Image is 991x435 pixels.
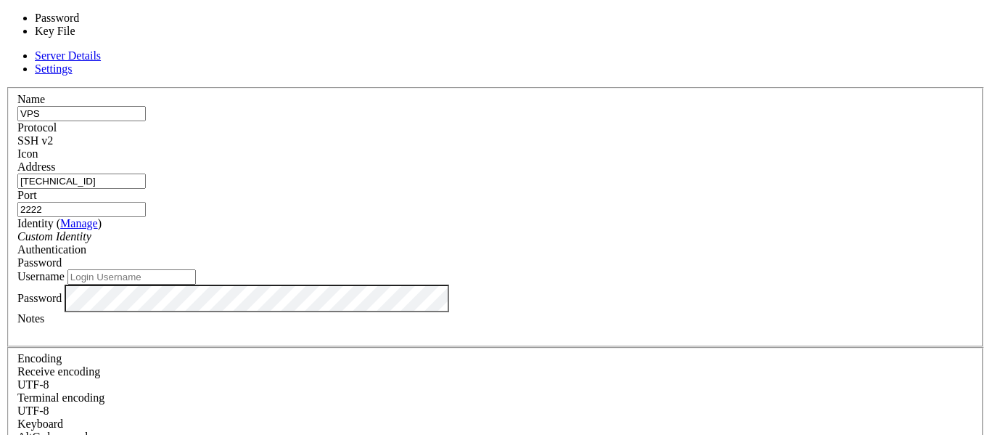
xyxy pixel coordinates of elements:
label: Authentication [17,243,86,256]
span: UTF-8 [17,404,49,417]
span: ( ) [57,217,102,229]
div: UTF-8 [17,404,974,418]
span: SSH v2 [17,134,53,147]
a: Server Details [35,49,101,62]
div: Custom Identity [17,230,974,243]
div: UTF-8 [17,378,974,391]
label: Address [17,160,55,173]
label: Password [17,291,62,304]
label: Port [17,189,37,201]
a: Settings [35,62,73,75]
input: Host Name or IP [17,174,146,189]
label: Keyboard [17,418,63,430]
li: Key File [35,25,155,38]
label: Identity [17,217,102,229]
div: SSH v2 [17,134,974,147]
label: Icon [17,147,38,160]
input: Server Name [17,106,146,121]
label: Name [17,93,45,105]
span: Password [17,256,62,269]
li: Password [35,12,155,25]
label: Username [17,270,65,282]
label: Set the expected encoding for data received from the host. If the encodings do not match, visual ... [17,365,100,378]
div: Password [17,256,974,269]
input: Port Number [17,202,146,217]
label: Encoding [17,352,62,365]
label: Notes [17,312,44,325]
input: Login Username [67,269,196,285]
i: Custom Identity [17,230,91,243]
label: The default terminal encoding. ISO-2022 enables character map translations (like graphics maps). ... [17,391,104,404]
label: Protocol [17,121,57,134]
span: UTF-8 [17,378,49,391]
a: Manage [60,217,98,229]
